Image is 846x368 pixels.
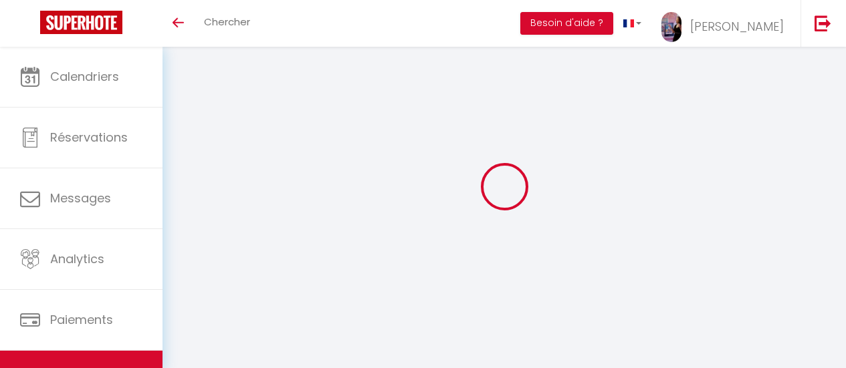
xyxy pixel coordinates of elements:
[40,11,122,34] img: Super Booking
[520,12,613,35] button: Besoin d'aide ?
[50,190,111,206] span: Messages
[50,68,119,85] span: Calendriers
[661,12,681,42] img: ...
[50,311,113,328] span: Paiements
[50,250,104,267] span: Analytics
[50,129,128,146] span: Réservations
[204,15,250,29] span: Chercher
[815,15,831,31] img: logout
[690,18,784,35] span: [PERSON_NAME]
